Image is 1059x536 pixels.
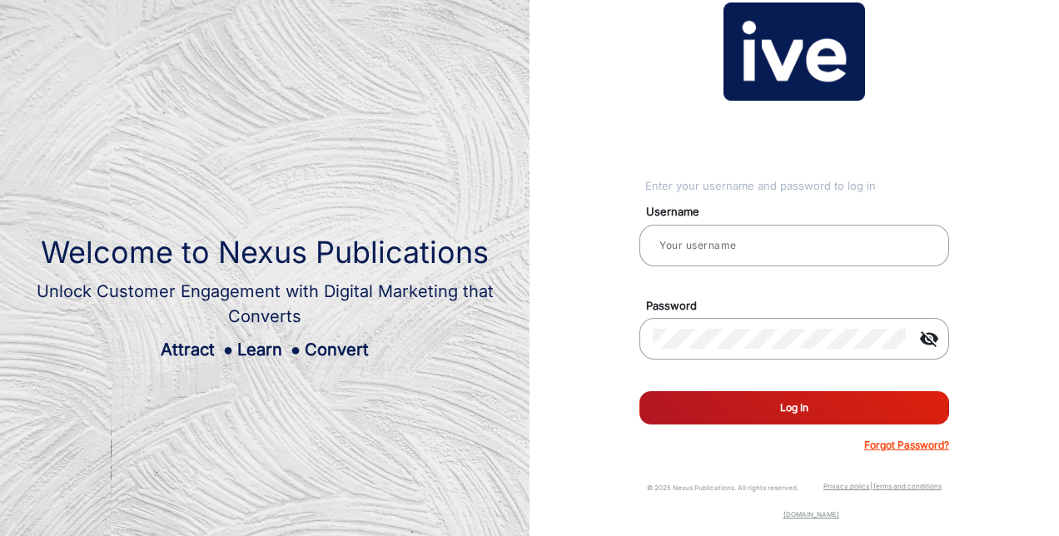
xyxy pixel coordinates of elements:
a: Privacy policy [823,482,870,490]
mat-label: Password [634,298,968,315]
button: Log In [639,391,949,424]
mat-icon: visibility_off [909,329,949,349]
mat-label: Username [634,204,968,221]
span: ● [223,340,233,360]
a: Terms and conditions [873,482,942,490]
input: Your username [653,236,936,256]
small: © 2025 Nexus Publications. All rights reserved. [647,484,798,492]
div: Enter your username and password to log in [645,178,949,195]
p: Forgot Password? [864,438,949,453]
a: [DOMAIN_NAME] [783,510,839,519]
img: vmg-logo [723,2,865,101]
span: ● [291,340,301,360]
a: | [870,482,873,490]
